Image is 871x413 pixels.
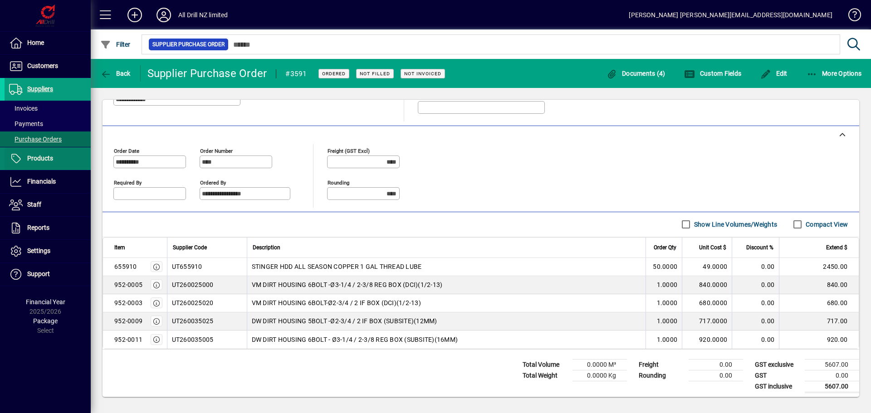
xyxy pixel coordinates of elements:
[573,370,627,381] td: 0.0000 Kg
[5,32,91,54] a: Home
[149,7,178,23] button: Profile
[746,243,773,253] span: Discount %
[27,247,50,254] span: Settings
[253,243,280,253] span: Description
[607,70,665,77] span: Documents (4)
[5,131,91,147] a: Purchase Orders
[9,120,43,127] span: Payments
[27,178,56,185] span: Financials
[779,330,859,349] td: 920.00
[114,179,142,185] mat-label: Required by
[634,359,689,370] td: Freight
[750,370,805,381] td: GST
[26,298,65,306] span: Financial Year
[5,170,91,193] a: Financials
[120,7,149,23] button: Add
[682,330,732,349] td: 920.0000
[27,155,53,162] span: Products
[732,276,779,294] td: 0.00
[732,258,779,276] td: 0.00
[152,40,225,49] span: Supplier Purchase Order
[114,262,137,271] div: 655910
[750,359,805,370] td: GST exclusive
[750,381,805,392] td: GST inclusive
[604,65,668,82] button: Documents (4)
[322,71,346,77] span: Ordered
[98,36,133,53] button: Filter
[167,276,247,294] td: UT260025000
[328,179,349,185] mat-label: Rounding
[5,263,91,286] a: Support
[5,147,91,170] a: Products
[328,147,370,154] mat-label: Freight (GST excl)
[5,116,91,131] a: Payments
[114,243,125,253] span: Item
[114,147,139,154] mat-label: Order date
[200,147,233,154] mat-label: Order number
[100,70,131,77] span: Back
[779,294,859,312] td: 680.00
[646,258,682,276] td: 50.0000
[91,65,141,82] app-page-header-button: Back
[167,330,247,349] td: UT260035005
[252,298,421,307] span: VM DIRT HOUSING 6BOLT-Ø2-3/4 / 2 IF BOX (DCI)(1/2-13)
[518,359,573,370] td: Total Volume
[114,298,142,307] div: 952-0003
[629,8,832,22] div: [PERSON_NAME] [PERSON_NAME][EMAIL_ADDRESS][DOMAIN_NAME]
[692,220,777,229] label: Show Line Volumes/Weights
[27,201,41,208] span: Staff
[804,65,864,82] button: More Options
[682,276,732,294] td: 840.0000
[805,381,859,392] td: 5607.00
[360,71,390,77] span: Not Filled
[732,294,779,312] td: 0.00
[634,370,689,381] td: Rounding
[5,217,91,239] a: Reports
[285,67,307,81] div: #3591
[689,370,743,381] td: 0.00
[167,312,247,330] td: UT260035025
[699,243,726,253] span: Unit Cost $
[147,66,267,81] div: Supplier Purchase Order
[732,312,779,330] td: 0.00
[173,243,207,253] span: Supplier Code
[252,262,422,271] span: STINGER HDD ALL SEASON COPPER 1 GAL THREAD LUBE
[689,359,743,370] td: 0.00
[5,240,91,262] a: Settings
[758,65,790,82] button: Edit
[98,65,133,82] button: Back
[27,39,44,46] span: Home
[167,258,247,276] td: UT655910
[100,41,131,48] span: Filter
[646,276,682,294] td: 1.0000
[732,330,779,349] td: 0.00
[807,70,862,77] span: More Options
[9,136,62,143] span: Purchase Orders
[167,294,247,312] td: UT260025020
[9,105,38,112] span: Invoices
[5,55,91,78] a: Customers
[33,317,58,325] span: Package
[779,312,859,330] td: 717.00
[805,370,859,381] td: 0.00
[805,359,859,370] td: 5607.00
[826,243,847,253] span: Extend $
[684,70,741,77] span: Custom Fields
[779,258,859,276] td: 2450.00
[573,359,627,370] td: 0.0000 M³
[682,312,732,330] td: 717.0000
[842,2,860,31] a: Knowledge Base
[114,335,142,344] div: 952-0011
[27,62,58,69] span: Customers
[404,71,441,77] span: Not Invoiced
[252,280,443,289] span: VM DIRT HOUSING 6BOLT -Ø3-1/4 / 2-3/8 REG BOX (DCI)(1/2-13)
[27,224,49,231] span: Reports
[760,70,788,77] span: Edit
[682,65,744,82] button: Custom Fields
[5,194,91,216] a: Staff
[654,243,676,253] span: Order Qty
[646,312,682,330] td: 1.0000
[779,276,859,294] td: 840.00
[5,101,91,116] a: Invoices
[682,294,732,312] td: 680.0000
